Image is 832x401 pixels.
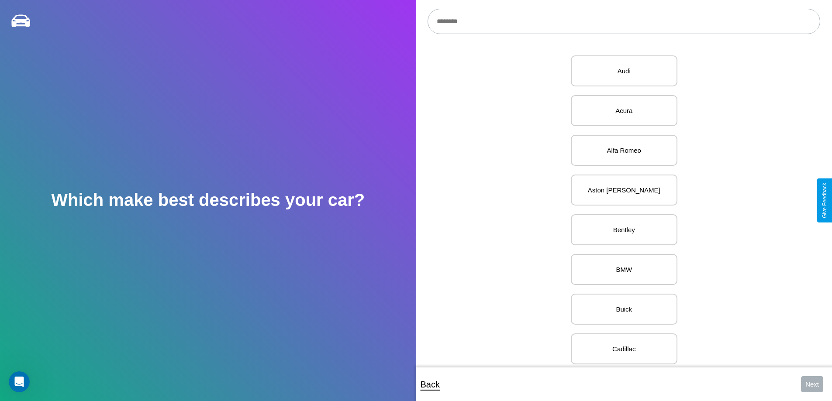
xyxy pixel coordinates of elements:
[51,190,365,210] h2: Which make best describes your car?
[580,105,668,117] p: Acura
[822,183,828,218] div: Give Feedback
[801,376,823,392] button: Next
[580,303,668,315] p: Buick
[580,184,668,196] p: Aston [PERSON_NAME]
[580,224,668,236] p: Bentley
[9,371,30,392] iframe: Intercom live chat
[421,377,440,392] p: Back
[580,264,668,275] p: BMW
[580,144,668,156] p: Alfa Romeo
[580,65,668,77] p: Audi
[580,343,668,355] p: Cadillac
